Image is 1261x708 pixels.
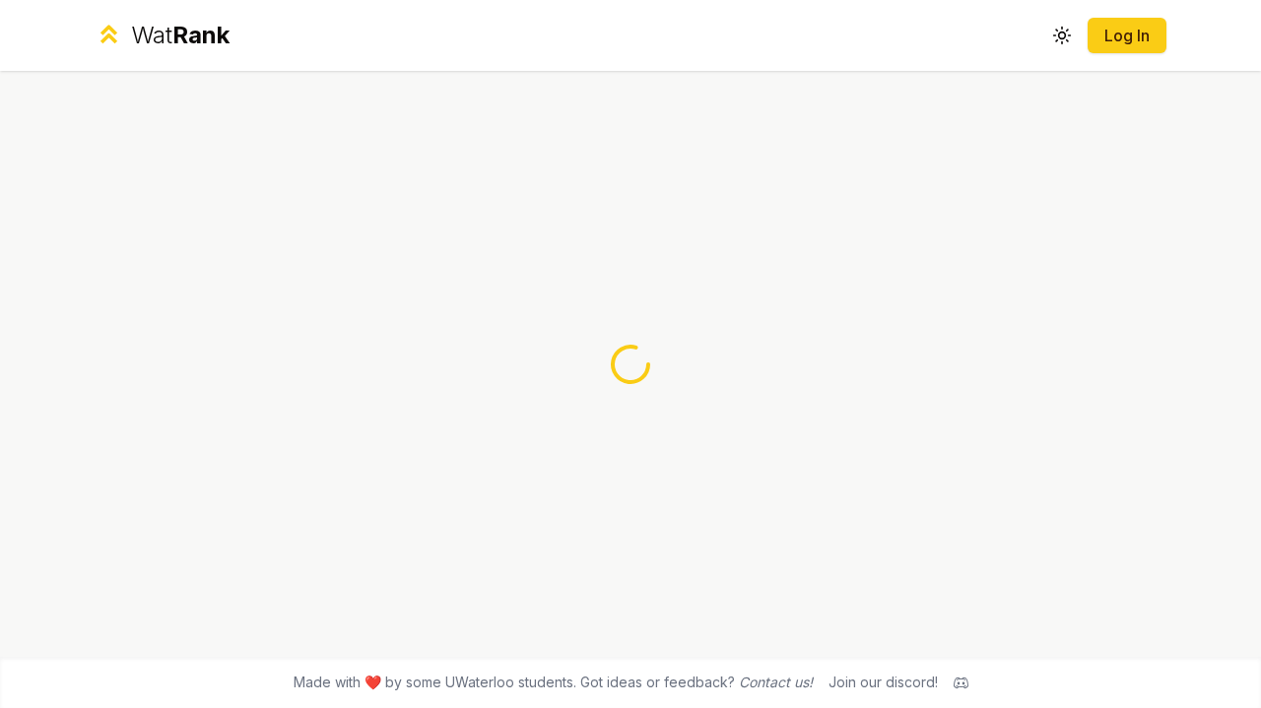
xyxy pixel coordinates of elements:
a: Contact us! [739,674,813,690]
button: Log In [1088,18,1166,53]
span: Rank [172,21,230,49]
span: Made with ❤️ by some UWaterloo students. Got ideas or feedback? [294,673,813,692]
a: Log In [1103,24,1151,47]
div: Join our discord! [829,673,938,692]
a: WatRank [95,20,230,51]
div: Wat [131,20,230,51]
